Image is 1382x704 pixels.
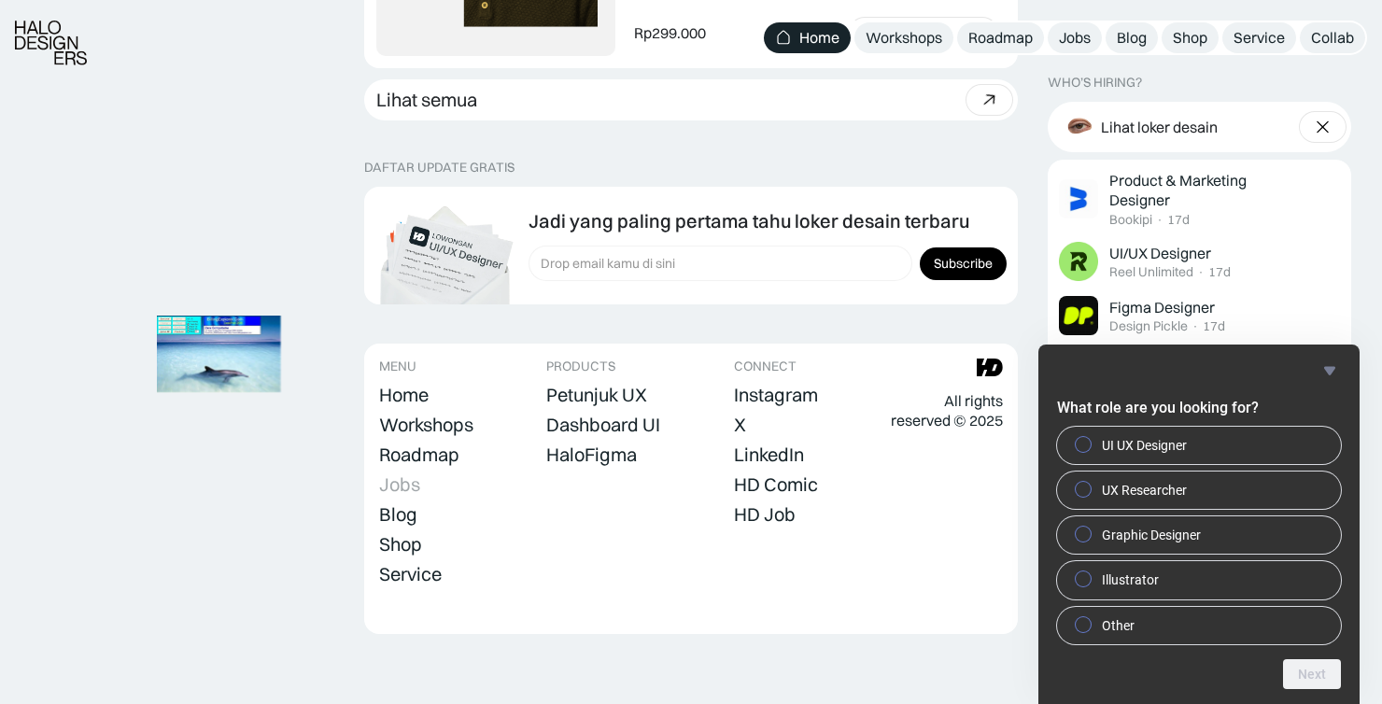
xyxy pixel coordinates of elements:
a: LinkedIn [734,442,804,468]
div: MENU [379,359,416,374]
div: X [734,414,746,436]
button: Next question [1283,659,1341,689]
div: Service [1234,28,1285,48]
a: Blog [1106,22,1158,53]
a: Workshops [379,412,473,438]
a: Service [379,561,442,587]
img: Job Image [1059,242,1098,281]
div: Service [379,563,442,585]
div: CONNECT [734,359,797,374]
div: UI/UX Designer [1109,243,1211,262]
h2: What role are you looking for? [1057,397,1341,419]
img: Job Image [1059,296,1098,335]
div: Workshops [866,28,942,48]
a: Collab [1300,22,1365,53]
a: Roadmap [957,22,1044,53]
div: Blog [379,503,417,526]
div: · [1192,318,1199,334]
a: Job ImageUI/UX DesignerCermati·17d [1051,343,1347,397]
div: Jadi yang paling pertama tahu loker desain terbaru [529,210,969,232]
form: Form Subscription [529,246,1007,281]
div: Roadmap [968,28,1033,48]
span: UI UX Designer [1102,436,1187,455]
a: HD Comic [734,472,818,498]
div: HD Comic [734,473,818,496]
a: Petunjuk UX [546,382,647,408]
div: HaloFigma [546,444,637,466]
div: Blog [1117,28,1147,48]
div: What role are you looking for? [1057,427,1341,644]
a: Workshops [854,22,953,53]
div: Figma Designer [1109,297,1215,317]
img: Job Image [1059,179,1098,218]
a: HaloFigma [546,442,637,468]
div: Roadmap [379,444,459,466]
div: Home [379,384,429,406]
a: Dapatkan akses [849,17,998,49]
a: Job ImageFigma DesignerDesign Pickle·17d [1051,289,1347,343]
div: 17d [1208,264,1231,280]
div: Bookipi [1109,211,1152,227]
div: Jobs [1059,28,1091,48]
div: Lihat loker desain [1101,117,1218,136]
span: Other [1102,616,1135,635]
div: Reel Unlimited [1109,264,1193,280]
button: Hide survey [1319,359,1341,382]
div: WHO’S HIRING? [1048,75,1142,91]
input: Subscribe [920,247,1007,280]
a: Job ImageUI/UX DesignerReel Unlimited·17d [1051,234,1347,289]
input: Drop email kamu di sini [529,246,912,281]
div: 17d [1167,211,1190,227]
a: Blog [379,501,417,528]
span: Illustrator [1102,570,1159,589]
div: Rp299.000 [634,23,706,43]
a: Service [1222,22,1296,53]
span: UX Researcher [1102,481,1187,500]
div: · [1197,264,1205,280]
a: Roadmap [379,442,459,468]
a: Instagram [734,382,818,408]
div: Shop [1173,28,1207,48]
a: Dashboard UI [546,412,660,438]
div: Petunjuk UX [546,384,647,406]
a: Shop [379,531,422,557]
a: Job ImageProduct & Marketing DesignerBookipi·17d [1051,163,1347,234]
a: Home [379,382,429,408]
div: DAFTAR UPDATE GRATIS [364,160,515,176]
div: Jobs [379,473,420,496]
div: PRODUCTS [546,359,615,374]
a: Lihat semua [364,79,1018,120]
div: Collab [1311,28,1354,48]
span: Graphic Designer [1102,526,1201,544]
a: X [734,412,746,438]
a: Jobs [1048,22,1102,53]
div: LinkedIn [734,444,804,466]
div: Home [799,28,839,48]
div: Design Pickle [1109,318,1188,334]
a: HD Job [734,501,796,528]
div: 17d [1203,318,1225,334]
div: What role are you looking for? [1057,359,1341,689]
a: Home [764,22,851,53]
a: Shop [1162,22,1219,53]
div: Product & Marketing Designer [1109,171,1301,210]
div: Workshops [379,414,473,436]
div: Instagram [734,384,818,406]
div: Lihat semua [376,89,477,111]
div: · [1156,211,1163,227]
div: Shop [379,533,422,556]
a: Jobs [379,472,420,498]
div: All rights reserved © 2025 [891,391,1003,430]
div: HD Job [734,503,796,526]
div: Dashboard UI [546,414,660,436]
